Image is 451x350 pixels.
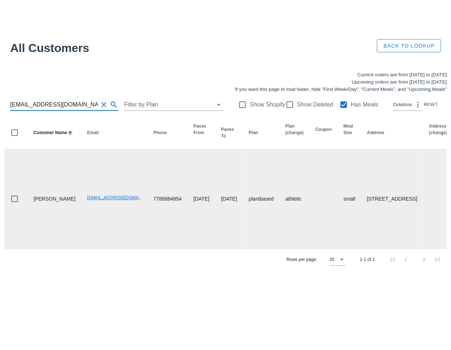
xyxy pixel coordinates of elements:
div: Columns [393,99,422,110]
td: [DATE] [215,149,243,249]
div: Rows per page: [286,249,346,270]
th: Pause From: Not sorted. Activate to sort ascending. [187,116,215,149]
td: [STREET_ADDRESS] [361,149,423,249]
td: small [337,149,361,249]
span: Address [367,130,384,135]
th: Pause To: Not sorted. Activate to sort ascending. [215,116,243,149]
span: Back to Lookup [383,43,435,49]
th: Email: Not sorted. Activate to sort ascending. [81,116,147,149]
th: Plan (change): Not sorted. Activate to sort ascending. [280,116,309,149]
div: Filter by Plan [124,99,223,110]
button: Clear Search for customer [99,100,108,109]
label: Show Shopify [250,101,285,108]
label: Has Meals [351,101,378,108]
th: Plan: Not sorted. Activate to sort ascending. [243,116,280,149]
th: Phone: Not sorted. Activate to sort ascending. [147,116,187,149]
span: Pause From [193,124,206,135]
th: Address: Not sorted. Activate to sort ascending. [361,116,423,149]
span: Address (change) [429,124,447,135]
div: 20Rows per page: [329,254,346,265]
span: Plan [249,130,258,135]
td: [DATE] [187,149,215,249]
label: Show Deleted [297,101,333,108]
div: 20 [329,256,334,263]
span: Phone [153,130,167,135]
span: Email [87,130,99,135]
button: Back to Lookup [377,39,441,52]
span: Meal Size [343,124,353,135]
th: Coupon: Not sorted. Activate to sort ascending. [309,116,337,149]
th: Meal Size: Not sorted. Activate to sort ascending. [337,116,361,149]
a: [EMAIL_ADDRESS][DOMAIN_NAME] [87,195,159,200]
td: [PERSON_NAME] [28,149,81,249]
span: Columns [393,101,412,108]
div: 1-1 of 1 [360,256,375,263]
span: Coupon [315,127,332,132]
span: Plan (change) [285,124,304,135]
th: Customer Name: Sorted ascending. Activate to sort descending. [28,116,81,149]
td: plantbased [243,149,280,249]
span: Reset [423,102,438,106]
button: Reset [422,101,441,108]
span: Pause To [221,127,234,138]
span: Customer Name [33,130,67,135]
td: athletic [280,149,309,249]
h1: All Customers [10,39,368,57]
td: 7788884854 [147,149,187,249]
